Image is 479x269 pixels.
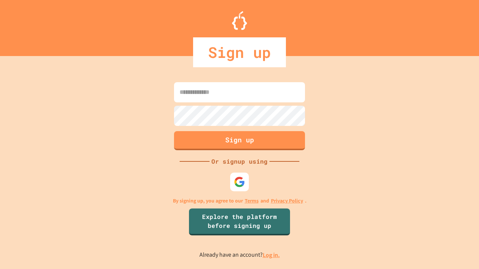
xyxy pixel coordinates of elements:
[234,176,245,188] img: google-icon.svg
[193,37,286,67] div: Sign up
[245,197,259,205] a: Terms
[263,251,280,259] a: Log in.
[199,250,280,260] p: Already have an account?
[232,11,247,30] img: Logo.svg
[210,157,269,166] div: Or signup using
[173,197,306,205] p: By signing up, you agree to our and .
[271,197,303,205] a: Privacy Policy
[189,208,290,235] a: Explore the platform before signing up
[174,131,305,150] button: Sign up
